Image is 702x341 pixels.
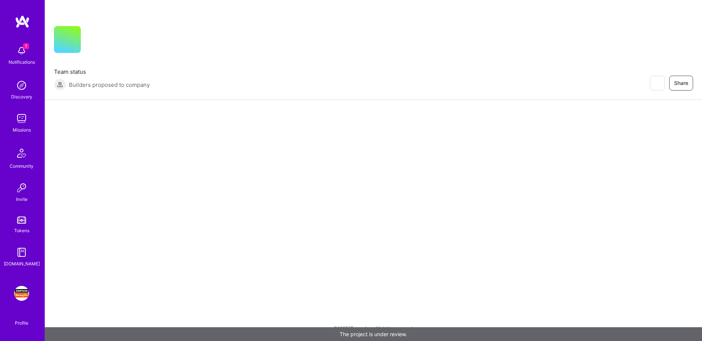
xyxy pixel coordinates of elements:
div: Missions [13,126,31,134]
i: icon EyeClosed [654,80,660,86]
img: bell [14,43,29,58]
span: 1 [23,43,29,49]
span: Builders proposed to company [69,81,150,89]
img: teamwork [14,111,29,126]
img: guide book [14,245,29,260]
div: Profile [15,319,28,326]
div: [DOMAIN_NAME] [4,260,40,268]
button: Share [669,76,693,91]
img: Invite [14,180,29,195]
img: Builders proposed to company [54,79,66,91]
div: Tokens [14,227,29,234]
img: logo [15,15,30,28]
img: Community [13,144,31,162]
div: Community [10,162,34,170]
div: Notifications [9,58,35,66]
img: discovery [14,78,29,93]
div: Invite [16,195,28,203]
span: Share [674,79,688,87]
div: The project is under review. [45,327,702,341]
span: Team status [54,68,150,76]
div: Discovery [11,93,32,101]
img: Simpson Strong-Tie: Product Management for Platform [14,286,29,301]
a: Profile [12,311,31,326]
i: icon CompanyGray [90,38,96,44]
a: Simpson Strong-Tie: Product Management for Platform [12,286,31,301]
img: tokens [17,217,26,224]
